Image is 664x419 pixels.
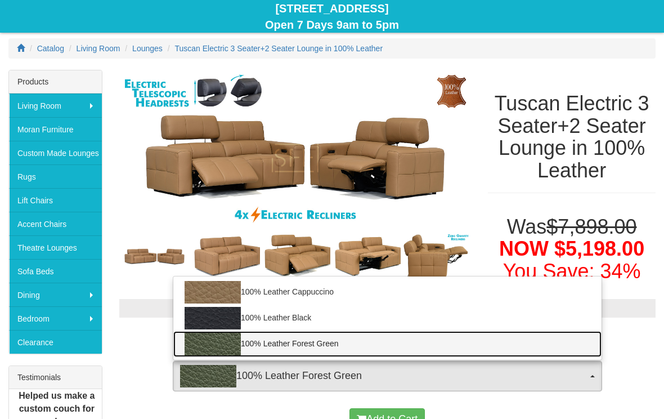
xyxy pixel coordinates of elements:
a: 100% Leather Cappuccino [173,279,602,305]
img: 100% Leather Forest Green [185,333,241,355]
a: 100% Leather Forest Green [173,331,602,357]
a: 100% Leather Black [173,305,602,331]
img: 100% Leather Black [185,307,241,329]
img: 100% Leather Cappuccino [185,281,241,304]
